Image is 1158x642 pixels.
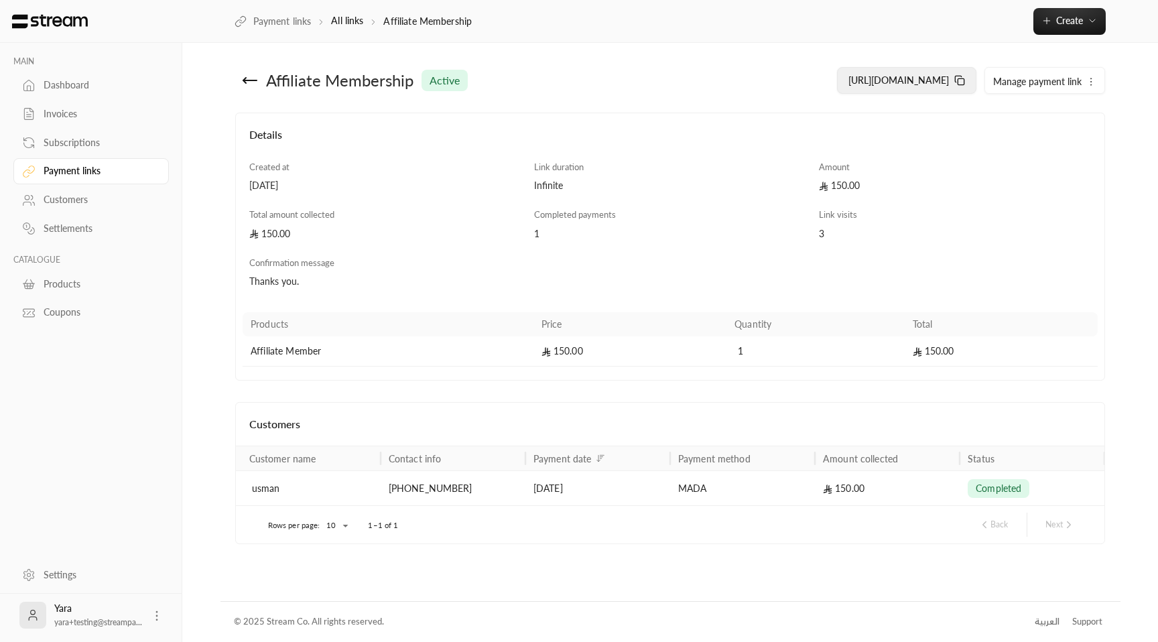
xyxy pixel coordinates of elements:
[1035,615,1059,629] div: العربية
[533,312,726,336] th: Price
[734,344,748,358] span: 1
[13,187,169,213] a: Customers
[726,312,904,336] th: Quantity
[44,136,152,149] div: Subscriptions
[243,312,1098,367] table: Products
[819,209,857,220] span: Link visits
[249,179,521,192] div: [DATE]
[993,76,1082,87] span: Manage payment link
[268,520,320,531] p: Rows per page:
[13,158,169,184] a: Payment links
[235,14,472,28] nav: breadcrumb
[823,471,952,505] div: 150.00
[11,14,89,29] img: Logo
[54,617,142,627] span: yara+testing@streampa...
[13,271,169,297] a: Products
[533,471,662,505] div: [DATE]
[383,15,472,28] p: Affiliate Membership
[249,209,334,220] span: Total amount collected
[54,602,142,629] div: Yara
[320,517,352,534] div: 10
[1056,15,1083,26] span: Create
[44,568,152,582] div: Settings
[819,162,850,172] span: Amount
[534,209,616,220] span: Completed payments
[13,72,169,99] a: Dashboard
[234,615,384,629] div: © 2025 Stream Co. All rights reserved.
[968,453,994,464] div: Status
[44,193,152,206] div: Customers
[837,67,976,94] button: [URL][DOMAIN_NAME]
[430,72,460,88] span: active
[249,453,316,464] div: Customer name
[235,15,311,28] a: Payment links
[976,482,1021,495] span: completed
[243,336,533,367] td: Affiliate Member
[249,257,334,268] span: Confirmation message
[905,312,1098,336] th: Total
[13,300,169,326] a: Coupons
[44,306,152,319] div: Coupons
[985,68,1104,94] button: Manage payment link
[592,450,608,466] button: Sort
[678,471,807,505] div: MADA
[534,179,806,192] div: Infinite
[819,179,1091,192] div: 150.00
[331,15,363,26] a: All links
[44,164,152,178] div: Payment links
[249,227,521,241] div: 150.00
[13,101,169,127] a: Invoices
[243,312,533,336] th: Products
[389,453,441,464] div: Contact info
[13,216,169,242] a: Settlements
[533,453,591,464] div: Payment date
[44,277,152,291] div: Products
[848,74,949,86] span: [URL][DOMAIN_NAME]
[823,453,898,464] div: Amount collected
[13,129,169,155] a: Subscriptions
[13,56,169,67] p: MAIN
[678,453,751,464] div: Payment method
[266,70,413,91] div: Affiliate Membership
[368,520,398,531] p: 1–1 of 1
[44,222,152,235] div: Settlements
[13,562,169,588] a: Settings
[252,471,373,505] div: usman
[249,127,1092,156] h4: Details
[249,275,878,288] div: Thanks you.
[44,78,152,92] div: Dashboard
[533,336,726,367] td: 150.00
[905,336,1098,367] td: 150.00
[13,255,169,265] p: CATALOGUE
[1068,610,1107,634] a: Support
[534,227,806,241] div: 1
[534,162,584,172] span: Link duration
[44,107,152,121] div: Invoices
[249,162,289,172] span: Created at
[249,416,1092,432] h4: Customers
[819,227,1091,241] div: 3
[389,471,517,505] div: [PHONE_NUMBER]
[1033,8,1106,35] button: Create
